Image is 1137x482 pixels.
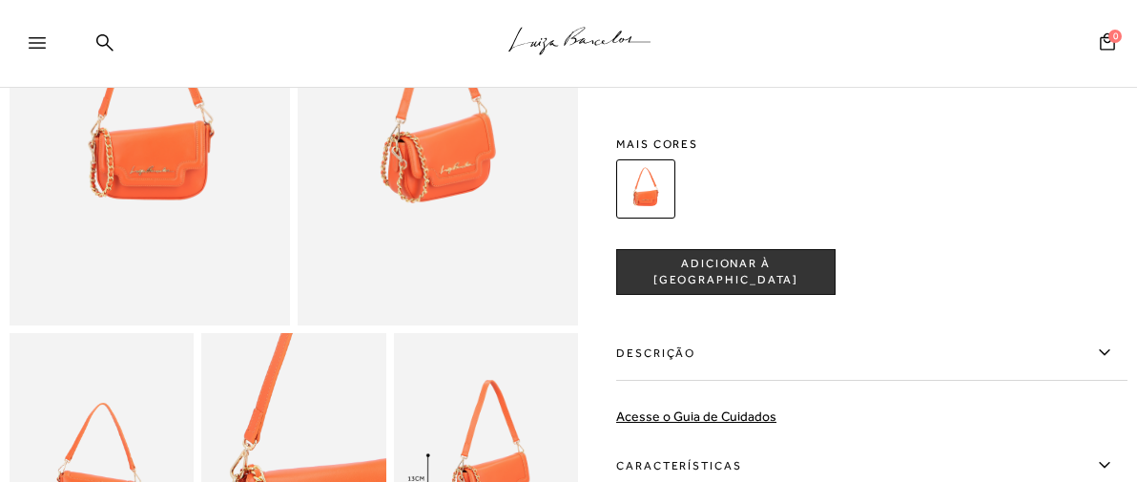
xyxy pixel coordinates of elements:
button: ADICIONAR À [GEOGRAPHIC_DATA] [616,249,836,295]
img: BOLSA ASSIMÉTRICA PEQUENA EM COURO LARANJA SUNSET [616,159,675,219]
a: Acesse o Guia de Cuidados [616,409,776,424]
span: Mais cores [616,138,1127,150]
span: 0 [1108,30,1122,43]
span: ADICIONAR À [GEOGRAPHIC_DATA] [617,256,835,289]
label: Descrição [616,325,1127,381]
button: 0 [1094,31,1121,57]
